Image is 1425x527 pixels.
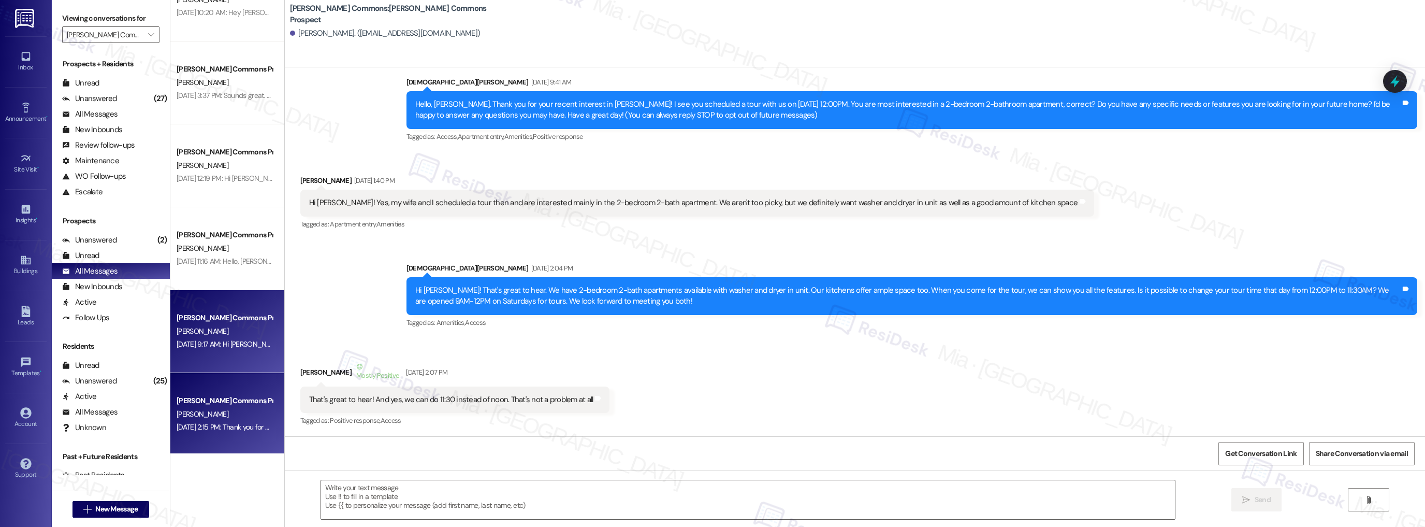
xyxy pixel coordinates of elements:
span: Positive response [533,132,583,141]
img: ResiDesk Logo [15,9,36,28]
div: [PERSON_NAME] Commons Prospect [177,230,272,240]
span: Access [465,318,486,327]
button: Share Conversation via email [1309,442,1415,465]
a: Account [5,404,47,432]
div: New Inbounds [62,124,122,135]
div: Unanswered [62,235,117,246]
div: Review follow-ups [62,140,135,151]
div: Mostly Positive [354,361,401,383]
div: Unanswered [62,93,117,104]
div: Hello, [PERSON_NAME]. Thank you for your recent interest in [PERSON_NAME]! I see you scheduled a ... [415,99,1401,121]
i:  [1364,496,1372,504]
input: All communities [67,26,143,43]
div: [PERSON_NAME] Commons Prospect [177,395,272,406]
div: That's great to hear! And yes, we can do 11:30 instead of noon. That's not a problem at all [309,394,593,405]
i:  [83,505,91,514]
div: Active [62,391,97,402]
div: [DEMOGRAPHIC_DATA][PERSON_NAME] [406,77,1417,91]
div: [DATE] 11:16 AM: Hello, [PERSON_NAME]. This is a reminder of your tour with us scheduled [DATE] a... [177,257,1057,266]
a: Leads [5,303,47,331]
span: Access [381,416,401,425]
span: Share Conversation via email [1316,448,1408,459]
span: New Message [95,504,138,515]
div: [DATE] 2:04 PM [529,263,573,274]
div: [PERSON_NAME] [300,361,610,387]
div: New Inbounds [62,281,122,292]
div: Follow Ups [62,312,110,323]
div: Maintenance [62,155,119,166]
div: Escalate [62,187,103,197]
div: Hi [PERSON_NAME]! Yes, my wife and I scheduled a tour then and are interested mainly in the 2-bed... [309,197,1078,208]
b: [PERSON_NAME] Commons: [PERSON_NAME] Commons Prospect [290,3,497,25]
span: [PERSON_NAME] [177,409,228,419]
span: Amenities , [437,318,466,327]
label: Viewing conversations for [62,10,159,26]
div: (2) [155,232,170,248]
div: Residents [52,341,170,352]
a: Templates • [5,353,47,381]
div: [DATE] 12:19 PM: Hi [PERSON_NAME]. Are you still interested in [PERSON_NAME][GEOGRAPHIC_DATA]? We... [177,174,1233,183]
div: Unread [62,250,99,261]
div: Prospects [52,216,170,226]
a: Insights • [5,201,47,229]
div: Tagged as: [300,217,1095,232]
i:  [1242,496,1250,504]
button: New Message [72,501,149,518]
div: All Messages [62,266,118,277]
span: • [46,113,48,121]
a: Buildings [5,251,47,279]
div: Active [62,297,97,308]
div: [DATE] 9:41 AM [529,77,572,88]
div: [PERSON_NAME] [300,175,1095,190]
span: Access , [437,132,458,141]
span: • [40,368,41,375]
div: [PERSON_NAME] Commons Prospect [177,312,272,323]
button: Get Conversation Link [1218,442,1303,465]
span: Positive response , [330,416,380,425]
div: [PERSON_NAME]. ([EMAIL_ADDRESS][DOMAIN_NAME]) [290,28,481,39]
div: [DATE] 2:15 PM: Thank you for being flexible with the tour time. Let me know if you have any ques... [177,422,585,432]
button: Send [1231,488,1282,511]
div: Prospects + Residents [52,59,170,69]
div: Tagged as: [406,129,1417,144]
div: Past + Future Residents [52,451,170,462]
span: Amenities , [504,132,533,141]
div: Past Residents [62,470,125,481]
div: Unknown [62,422,106,433]
span: Apartment entry , [330,220,376,229]
div: [DATE] 3:37 PM: Sounds great. We will reach out with updated availability. Feel free to let us kn... [177,91,1004,100]
div: All Messages [62,407,118,418]
div: [PERSON_NAME] Commons Prospect [177,64,272,75]
span: Apartment entry , [458,132,504,141]
div: Hi [PERSON_NAME]! That's great to hear. We have 2-bedroom 2-bath apartments available with washer... [415,285,1401,307]
span: [PERSON_NAME] [177,326,228,336]
a: Site Visit • [5,150,47,178]
div: [DATE] 2:07 PM [403,367,447,378]
span: • [37,164,39,172]
span: Send [1255,494,1271,505]
span: Amenities [376,220,404,229]
div: [DATE] 1:40 PM [352,175,395,186]
div: Unread [62,78,99,89]
span: [PERSON_NAME] [177,244,228,253]
a: Support [5,455,47,483]
div: [PERSON_NAME] Commons Prospect [177,147,272,158]
div: All Messages [62,109,118,120]
span: Get Conversation Link [1225,448,1297,459]
span: [PERSON_NAME] [177,161,228,170]
div: [DEMOGRAPHIC_DATA][PERSON_NAME] [406,263,1417,277]
div: Tagged as: [300,413,610,428]
span: [PERSON_NAME] [177,78,228,87]
div: (25) [151,373,170,389]
div: WO Follow-ups [62,171,126,182]
div: [DATE] 10:20 AM: Hey [PERSON_NAME]. Are you still interested in a 2-bedroom apartment or townhome... [177,8,1132,17]
div: Tagged as: [406,315,1417,330]
a: Inbox [5,48,47,76]
div: (27) [151,91,170,107]
div: Unanswered [62,376,117,387]
i:  [148,31,154,39]
div: Unread [62,360,99,371]
span: • [36,215,37,222]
